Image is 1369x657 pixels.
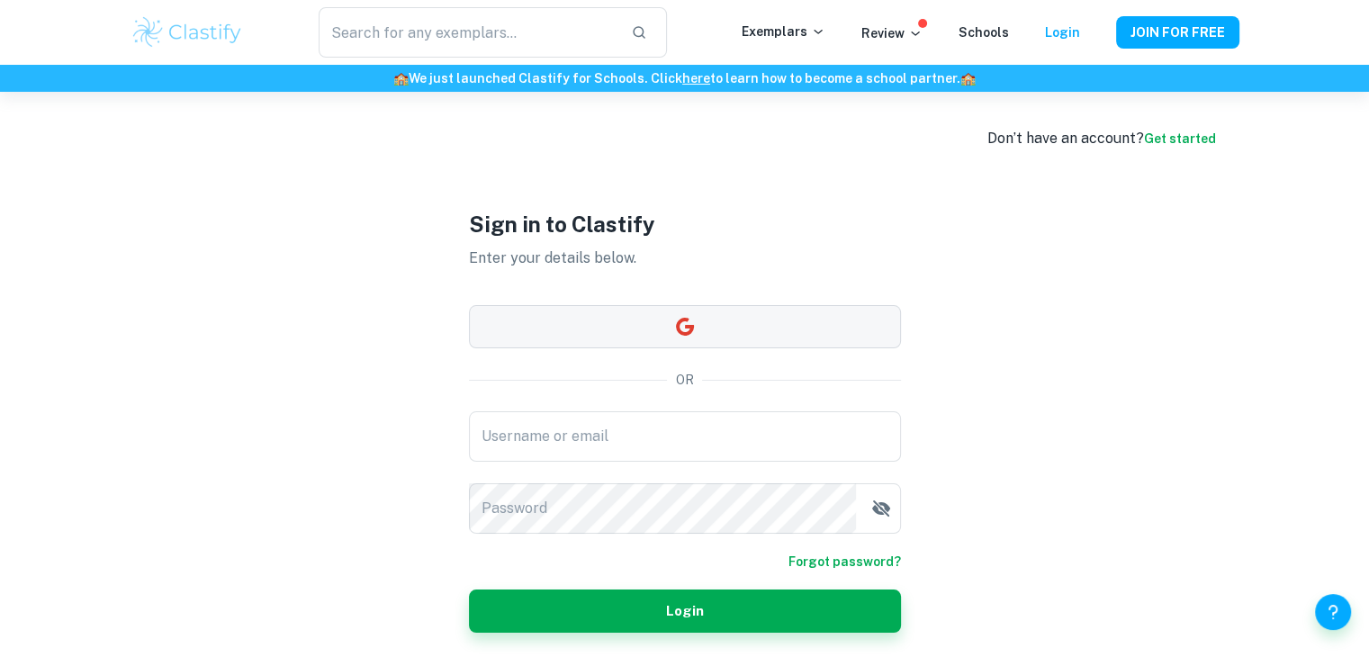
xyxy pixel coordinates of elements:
[469,208,901,240] h1: Sign in to Clastify
[676,370,694,390] p: OR
[960,71,976,85] span: 🏫
[4,68,1365,88] h6: We just launched Clastify for Schools. Click to learn how to become a school partner.
[959,25,1009,40] a: Schools
[131,14,245,50] img: Clastify logo
[682,71,710,85] a: here
[861,23,923,43] p: Review
[742,22,825,41] p: Exemplars
[393,71,409,85] span: 🏫
[469,589,901,633] button: Login
[1315,594,1351,630] button: Help and Feedback
[788,552,901,571] a: Forgot password?
[1045,25,1080,40] a: Login
[1144,131,1216,146] a: Get started
[319,7,616,58] input: Search for any exemplars...
[1116,16,1239,49] button: JOIN FOR FREE
[987,128,1216,149] div: Don’t have an account?
[469,247,901,269] p: Enter your details below.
